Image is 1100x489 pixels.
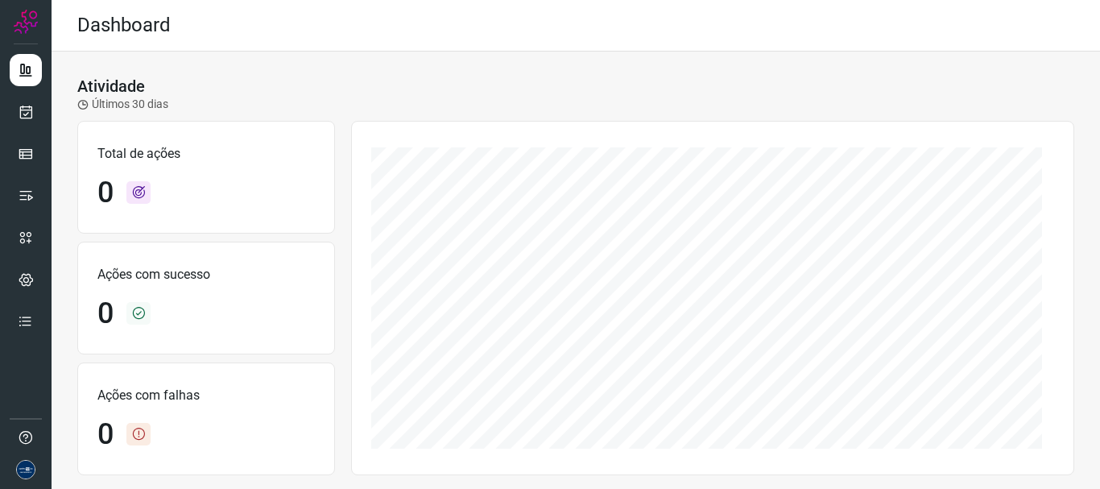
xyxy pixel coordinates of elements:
img: Logo [14,10,38,34]
h3: Atividade [77,77,145,96]
img: d06bdf07e729e349525d8f0de7f5f473.png [16,460,35,479]
h1: 0 [97,296,114,331]
h2: Dashboard [77,14,171,37]
p: Total de ações [97,144,315,164]
p: Ações com sucesso [97,265,315,284]
p: Ações com falhas [97,386,315,405]
h1: 0 [97,176,114,210]
h1: 0 [97,417,114,452]
p: Últimos 30 dias [77,96,168,113]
